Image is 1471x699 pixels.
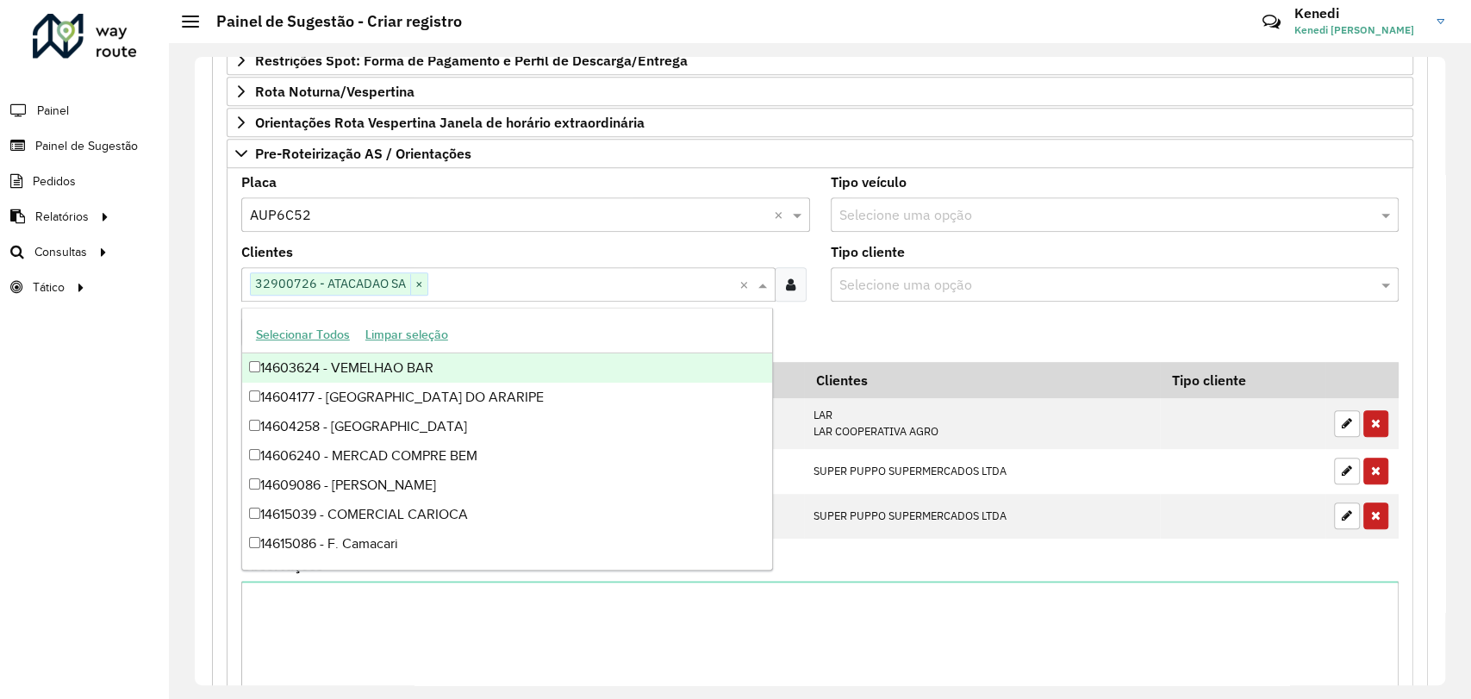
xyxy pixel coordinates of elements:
span: 32900726 - ATACADAO SA [251,273,410,294]
div: 14615039 - COMERCIAL CARIOCA [242,500,772,529]
span: Pedidos [33,172,76,190]
span: × [410,274,427,295]
ng-dropdown-panel: Options list [241,308,773,571]
button: Selecionar Todos [248,321,358,348]
span: Tático [33,278,65,296]
span: Rota Noturna/Vespertina [255,84,414,98]
span: Restrições Spot: Forma de Pagamento e Perfil de Descarga/Entrega [255,53,688,67]
h2: Painel de Sugestão - Criar registro [199,12,462,31]
label: Clientes [241,241,293,262]
span: Pre-Roteirização AS / Orientações [255,147,471,160]
h3: Kenedi [1294,5,1424,22]
td: LAR LAR COOPERATIVA AGRO [804,398,1160,449]
a: Contato Rápido [1253,3,1290,41]
label: Tipo veículo [831,172,907,192]
a: Orientações Rota Vespertina Janela de horário extraordinária [227,108,1413,137]
label: Placa [241,172,277,192]
span: Consultas [34,243,87,261]
div: 14604258 - [GEOGRAPHIC_DATA] [242,412,772,441]
td: SUPER PUPPO SUPERMERCADOS LTDA [804,494,1160,539]
a: Pre-Roteirização AS / Orientações [227,139,1413,168]
div: 14606240 - MERCAD COMPRE BEM [242,441,772,471]
label: Tipo cliente [831,241,905,262]
div: 14604177 - [GEOGRAPHIC_DATA] DO ARARIPE [242,383,772,412]
span: Clear all [739,274,754,295]
a: Rota Noturna/Vespertina [227,77,1413,106]
span: Relatórios [35,208,89,226]
div: 14603624 - VEMELHAO BAR [242,353,772,383]
th: Tipo cliente [1160,362,1325,398]
span: Painel de Sugestão [35,137,138,155]
a: Restrições Spot: Forma de Pagamento e Perfil de Descarga/Entrega [227,46,1413,75]
td: SUPER PUPPO SUPERMERCADOS LTDA [804,449,1160,494]
div: 14615086 - F. Camacari [242,529,772,559]
span: Kenedi [PERSON_NAME] [1294,22,1424,38]
div: 14615835 - MERCADO FREITAS [242,559,772,588]
span: Orientações Rota Vespertina Janela de horário extraordinária [255,115,645,129]
th: Clientes [804,362,1160,398]
div: 14609086 - [PERSON_NAME] [242,471,772,500]
span: Painel [37,102,69,120]
button: Limpar seleção [358,321,456,348]
span: Clear all [774,204,788,225]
